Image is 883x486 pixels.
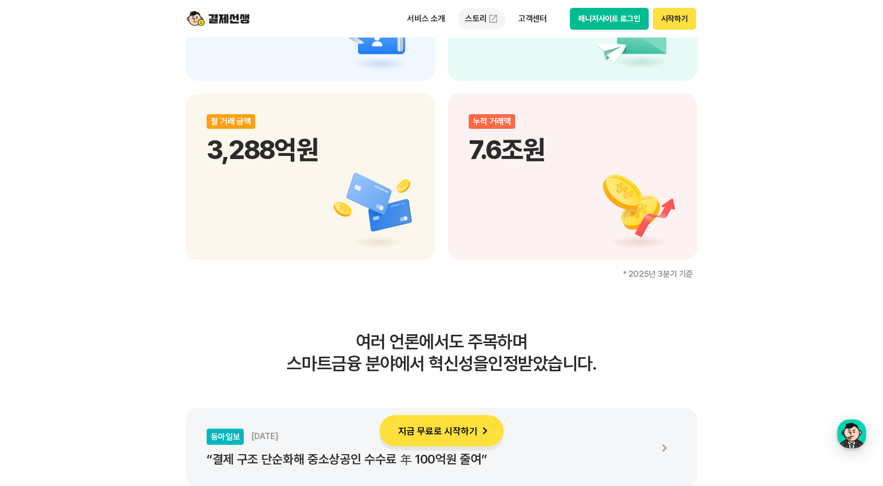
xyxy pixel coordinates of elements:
span: 홈 [33,346,39,355]
div: 누적 거래액 [469,114,515,129]
div: 동아일보 [207,429,244,445]
p: * 2025년 3분기 기준 [186,270,697,278]
img: 화살표 아이콘 [652,436,676,460]
span: [DATE] [251,431,278,441]
div: 월 거래 금액 [207,114,255,129]
a: 스토리 [458,8,506,29]
h3: 여러 언론에서도 주목하며 스마트금융 분야에서 혁신성을 인정받았습니다. [186,331,697,374]
p: 고객센터 [511,9,554,28]
button: 지금 무료로 시작하기 [379,415,504,446]
a: 홈 [3,331,69,357]
p: 3,288억원 [207,134,414,165]
button: 시작하기 [653,8,696,30]
img: 화살표 아이콘 [478,423,492,438]
a: 대화 [69,331,135,357]
a: 설정 [135,331,200,357]
p: 서비스 소개 [400,9,452,28]
span: 설정 [161,346,174,355]
p: “결제 구조 단순화해 중소상공인 수수료 年 100억원 줄여” [207,452,650,467]
p: 7.6조원 [469,134,676,165]
img: logo [187,9,249,29]
button: 매니저사이트 로그인 [570,8,649,30]
img: 외부 도메인 오픈 [488,14,498,24]
span: 대화 [96,347,108,355]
